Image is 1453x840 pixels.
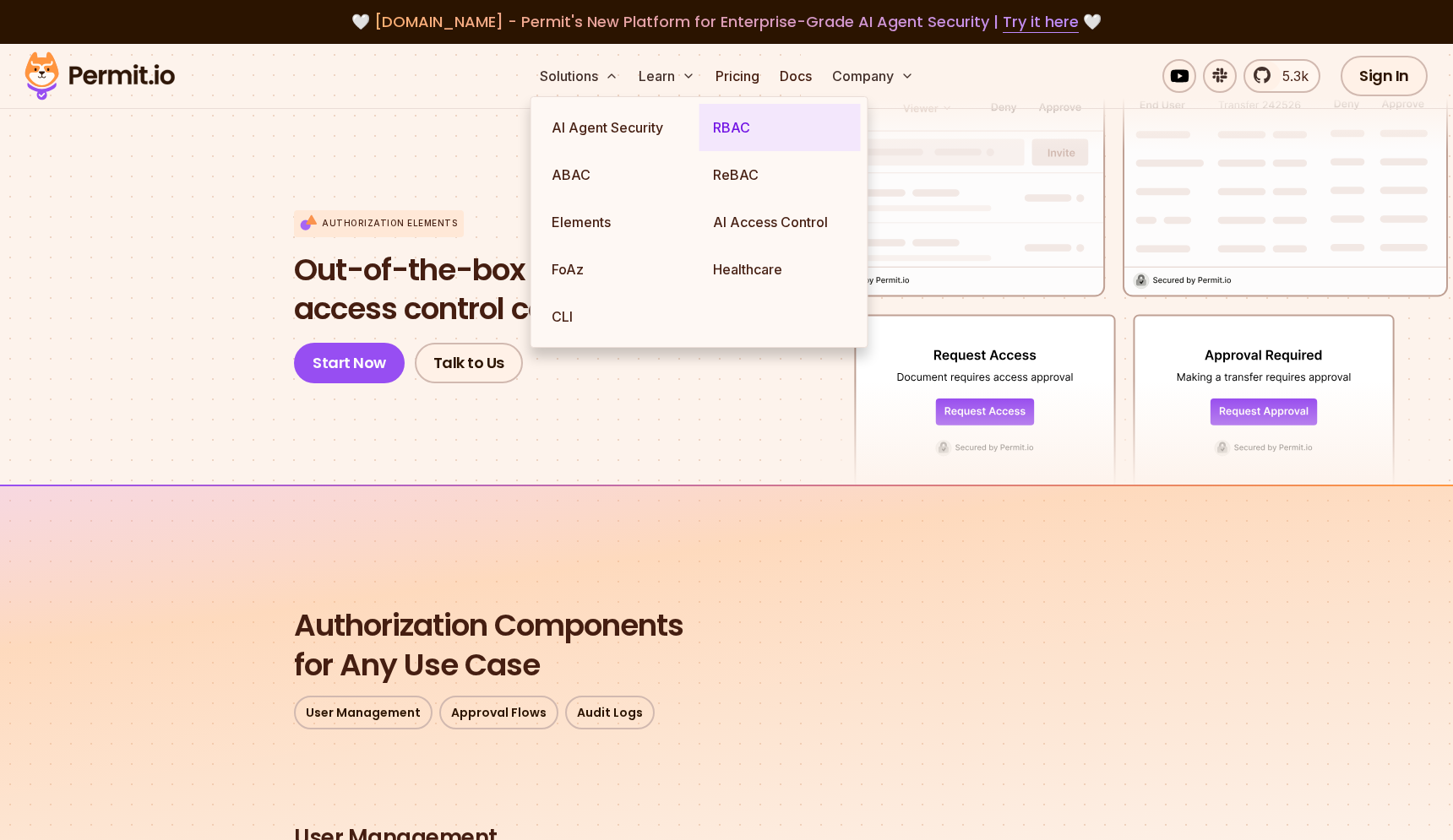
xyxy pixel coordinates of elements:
[538,151,699,198] a: ABAC
[17,47,182,105] img: Permit logo
[41,10,1412,34] div: 🤍 🤍
[1341,56,1428,96] a: Sign In
[825,59,921,93] button: Company
[699,198,861,246] a: AI Access Control
[565,696,655,729] a: Audit Logs
[294,606,1159,646] span: Authorization Components
[322,217,457,230] p: Authorization Elements
[1003,11,1079,33] a: Try it here
[294,343,405,383] a: Start Now
[538,246,699,293] a: FoAz
[1272,66,1309,86] span: 5.3k
[773,59,819,93] a: Docs
[699,246,861,293] a: Healthcare
[294,696,433,729] a: User Management
[709,59,766,93] a: Pricing
[374,11,1079,32] span: [DOMAIN_NAME] - Permit's New Platform for Enterprise-Grade AI Agent Security |
[538,104,699,151] a: AI Agent Security
[699,151,861,198] a: ReBAC
[294,606,1159,686] h2: for Any Use Case
[538,293,699,340] a: CLI
[415,343,523,383] a: Talk to Us
[439,696,558,729] a: Approval Flows
[294,251,720,330] h1: access control components
[533,59,625,93] button: Solutions
[699,104,861,151] a: RBAC
[294,251,720,290] span: Out-of-the-box embeddable
[1243,59,1320,93] a: 5.3k
[538,198,699,246] a: Elements
[632,59,702,93] button: Learn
